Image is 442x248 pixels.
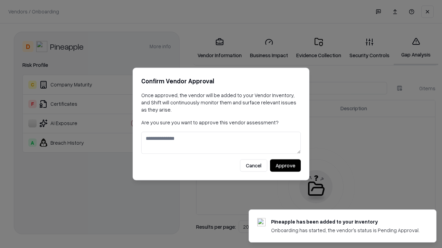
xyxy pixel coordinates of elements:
div: Onboarding has started, the vendor's status is Pending Approval. [271,227,420,234]
h2: Confirm Vendor Approval [141,76,301,86]
button: Cancel [240,159,267,172]
button: Approve [270,159,301,172]
p: Once approved, the vendor will be added to your Vendor Inventory, and Shift will continuously mon... [141,92,301,113]
img: pineappleenergy.com [257,218,266,226]
p: Are you sure you want to approve this vendor assessment? [141,119,301,126]
div: Pineapple has been added to your inventory [271,218,420,225]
